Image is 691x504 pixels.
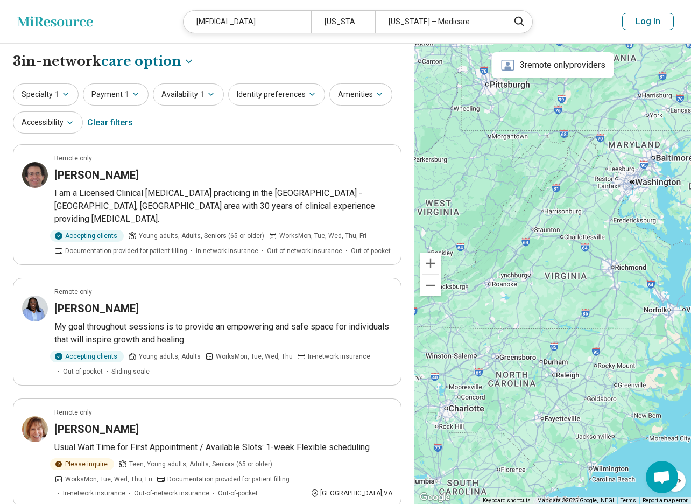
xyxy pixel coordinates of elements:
span: In-network insurance [196,246,258,256]
button: Accessibility [13,111,83,134]
button: Amenities [329,83,392,106]
p: Usual Wait Time for First Appointment / Available Slots: 1-week Flexible scheduling [54,441,392,454]
span: Young adults, Adults, Seniors (65 or older) [139,231,264,241]
span: Out-of-pocket [218,488,258,498]
div: [US_STATE] – Medicare [375,11,503,33]
button: Specialty1 [13,83,79,106]
p: I am a Licensed Clinical [MEDICAL_DATA] practicing in the [GEOGRAPHIC_DATA] - [GEOGRAPHIC_DATA], ... [54,187,392,226]
span: Works Mon, Tue, Wed, Thu, Fri [279,231,366,241]
div: Accepting clients [50,230,124,242]
button: Identity preferences [228,83,325,106]
span: Works Mon, Tue, Wed, Thu, Fri [65,474,152,484]
span: Out-of-network insurance [134,488,209,498]
button: Zoom in [420,253,441,274]
span: Works Mon, Tue, Wed, Thu [216,352,293,361]
div: Open chat [646,461,678,493]
button: Care options [101,52,194,71]
button: Availability1 [153,83,224,106]
span: Documentation provided for patient filling [167,474,290,484]
h3: [PERSON_NAME] [54,301,139,316]
div: Clear filters [87,110,133,136]
div: [GEOGRAPHIC_DATA] , VA [311,488,392,498]
span: 1 [200,89,205,100]
h1: 3 in-network [13,52,194,71]
div: 3 remote only providers [492,52,614,78]
a: Terms (opens in new tab) [621,498,636,503]
span: Young adults, Adults [139,352,201,361]
span: Map data ©2025 Google, INEGI [537,498,614,503]
div: Please inquire [50,458,114,470]
span: Sliding scale [111,367,150,376]
span: Out-of-pocket [351,246,391,256]
p: My goal throughout sessions is to provide an empowering and safe space for individuals that will ... [54,320,392,346]
span: care option [101,52,181,71]
button: Payment1 [83,83,149,106]
p: Remote only [54,287,92,297]
div: [US_STATE] [311,11,375,33]
div: Accepting clients [50,351,124,362]
span: Out-of-network insurance [267,246,342,256]
span: In-network insurance [308,352,370,361]
span: Documentation provided for patient filling [65,246,187,256]
p: Remote only [54,153,92,163]
span: Teen, Young adults, Adults, Seniors (65 or older) [129,459,272,469]
span: In-network insurance [63,488,125,498]
span: 1 [125,89,129,100]
button: Log In [622,13,674,30]
span: 1 [55,89,59,100]
div: [MEDICAL_DATA] [184,11,311,33]
p: Remote only [54,408,92,417]
h3: [PERSON_NAME] [54,422,139,437]
h3: [PERSON_NAME] [54,167,139,183]
button: Zoom out [420,275,441,296]
span: Out-of-pocket [63,367,103,376]
a: Report a map error [643,498,688,503]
